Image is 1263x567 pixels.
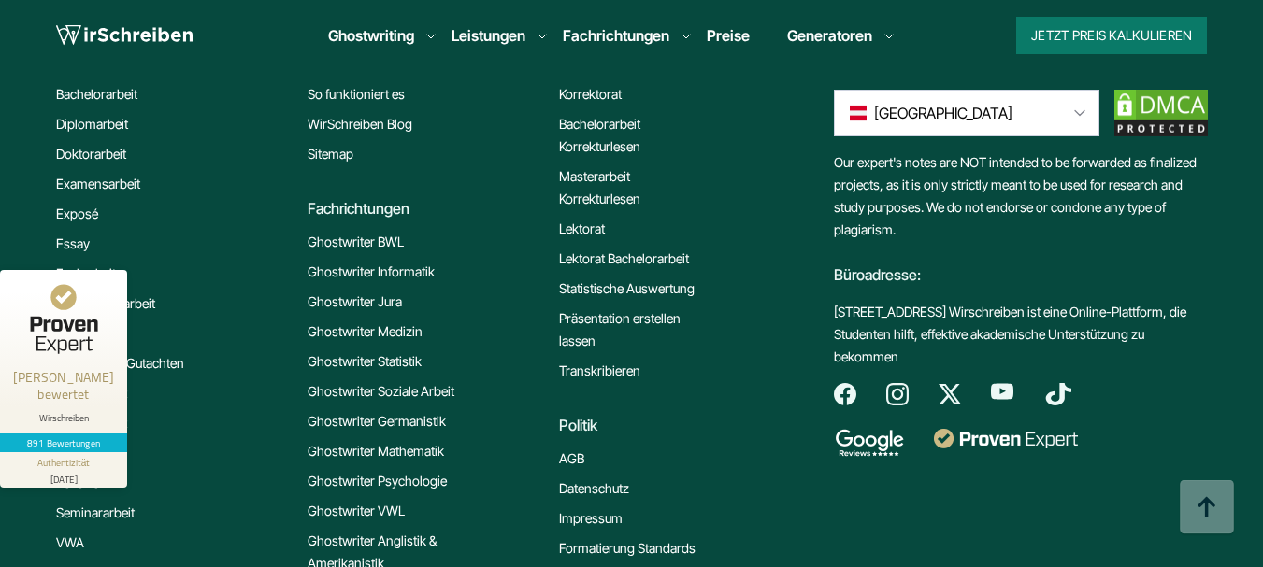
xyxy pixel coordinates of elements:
img: tiktok [1043,383,1073,405]
a: Datenschutz [559,477,629,500]
a: Lektorat [559,218,605,240]
div: Authentizität [37,456,91,470]
a: Examensarbeit [56,173,140,195]
span: [GEOGRAPHIC_DATA] [874,102,1012,124]
button: Jetzt Preis kalkulieren [1016,17,1207,54]
a: Ghostwriter Statistik [308,350,422,373]
a: Ghostwriter Soziale Arbeit [308,380,454,403]
div: Our expert's notes are NOT intended to be forwarded as finalized projects, as it is only strictly... [834,151,1208,383]
a: Formatierung Standards [559,537,696,560]
a: Transkribieren [559,360,640,382]
a: Statistische Auswertung [559,277,695,300]
a: Ghostwriter VWL [308,500,405,522]
a: Lektorat Bachelorarbeit [559,248,689,270]
div: Politik [559,414,762,436]
img: facebook [834,383,856,405]
a: VWA [56,532,84,554]
img: dmca [1114,90,1208,136]
div: Fachrichtungen [308,197,510,220]
a: Forschungsarbeit [56,292,155,315]
a: AGB [559,447,584,470]
a: WirSchreiben Blog [308,113,412,135]
a: Korrektorat [559,83,622,106]
img: Österreich [850,102,867,124]
img: proven expert [934,429,1078,448]
a: Ghostwriter Jura [308,291,402,313]
img: logo wirschreiben [56,21,193,50]
a: Bachelorarbeit Korrekturlesen [559,113,709,158]
img: twitter [939,383,961,405]
a: So funktioniert es [308,83,405,106]
img: button top [1179,480,1235,536]
a: Doktorarbeit [56,143,126,165]
div: [DATE] [7,470,120,484]
div: Büroadresse: [834,241,1208,301]
a: Masterarbeit Korrekturlesen [559,165,709,210]
a: Fachrichtungen [563,24,669,47]
a: Preise [707,26,750,45]
a: Ghostwriting [328,24,414,47]
div: Wirschreiben [7,412,120,424]
a: Ghostwriter Psychologie [308,470,447,492]
img: youtube [991,383,1013,400]
a: Seminararbeit [56,502,135,524]
a: Ghostwriter Germanistik [308,410,446,432]
a: Impressum [559,507,623,530]
a: Sitemap [308,143,353,165]
a: Facharbeit [56,262,116,285]
a: Ghostwriter Informatik [308,261,435,283]
a: Ghostwriter BWL [308,231,404,253]
img: google reviews [834,429,904,457]
a: Diplomarbeit [56,113,128,135]
a: Leistungen [452,24,525,47]
a: Ghostwriter Medizin [308,320,423,343]
a: Exposé [56,203,98,225]
a: Generatoren [787,24,872,47]
a: Ghostwriter Mathematik [308,440,444,462]
img: instagram [886,383,909,405]
a: Essay [56,233,90,255]
a: Präsentation erstellen lassen [559,307,709,352]
a: Bachelorarbeit [56,83,137,106]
